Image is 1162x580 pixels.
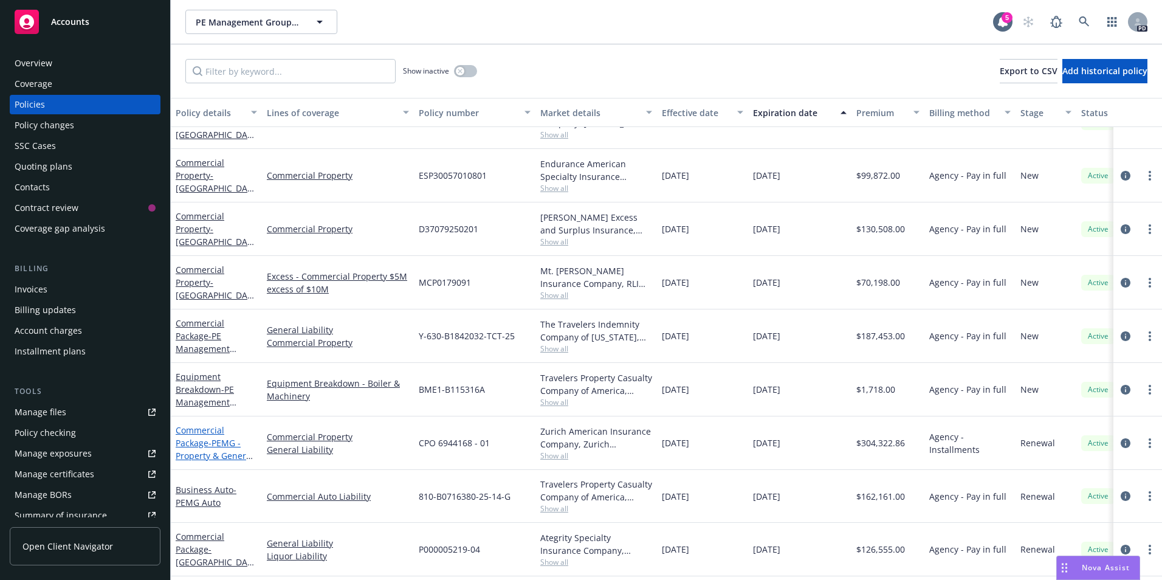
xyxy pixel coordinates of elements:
span: [DATE] [753,437,780,449]
a: Installment plans [10,342,160,361]
div: The Travelers Indemnity Company of [US_STATE], Travelers Insurance [540,318,652,344]
span: Nova Assist [1082,562,1130,573]
a: Liquor Liability [267,550,409,562]
div: 5 [1002,12,1012,23]
span: [DATE] [662,437,689,449]
span: Show all [540,236,652,247]
a: Manage exposures [10,444,160,463]
button: Stage [1016,98,1076,127]
a: circleInformation [1118,542,1133,557]
span: D37079250201 [419,223,478,235]
a: General Liability [267,537,409,550]
span: [DATE] [662,490,689,503]
span: New [1020,276,1039,289]
a: Coverage [10,74,160,94]
div: Manage BORs [15,485,72,505]
div: SSC Cases [15,136,56,156]
span: Export to CSV [1000,65,1057,77]
div: Travelers Property Casualty Company of America, Travelers Insurance [540,371,652,397]
a: Commercial Property [176,210,254,286]
button: Policy number [414,98,535,127]
span: $130,508.00 [856,223,905,235]
span: Active [1086,224,1110,235]
a: Overview [10,54,160,73]
a: Commercial Property [267,336,409,349]
span: [DATE] [662,330,689,342]
span: $1,718.00 [856,383,895,396]
div: Effective date [662,106,730,119]
a: Commercial Auto Liability [267,490,409,503]
span: [DATE] [753,383,780,396]
a: SSC Cases [10,136,160,156]
a: Commercial Property [176,103,252,166]
div: Stage [1020,106,1058,119]
div: Zurich American Insurance Company, Zurich Insurance Group [540,425,652,451]
a: Commercial Package [176,424,253,474]
span: Active [1086,170,1110,181]
div: Policy checking [15,423,76,443]
div: Status [1081,106,1155,119]
span: New [1020,383,1039,396]
button: Expiration date [748,98,851,127]
span: Renewal [1020,543,1055,556]
div: Market details [540,106,639,119]
span: CPO 6944168 - 01 [419,437,490,449]
div: Contract review [15,198,78,218]
a: Invoices [10,280,160,299]
span: 810-B0716380-25-14-G [419,490,511,503]
span: Agency - Installments [929,430,1011,456]
div: Policy details [176,106,244,119]
a: Commercial Property [176,157,252,219]
span: $99,872.00 [856,169,900,182]
span: Agency - Pay in full [929,223,1006,235]
div: [PERSON_NAME] Excess and Surplus Insurance, Inc., [PERSON_NAME] Group, Amwins [540,211,652,236]
a: more [1143,329,1157,344]
span: Agency - Pay in full [929,330,1006,342]
button: Effective date [657,98,748,127]
a: Contract review [10,198,160,218]
span: Renewal [1020,437,1055,449]
div: Coverage gap analysis [15,219,105,238]
a: Commercial Property [176,264,257,339]
a: circleInformation [1118,436,1133,451]
a: more [1143,275,1157,290]
a: Excess - Commercial Property $5M excess of $10M [267,270,409,295]
span: Active [1086,277,1110,288]
a: Manage BORs [10,485,160,505]
span: [DATE] [753,276,780,289]
div: Policy number [419,106,517,119]
span: Active [1086,544,1110,555]
span: Active [1086,491,1110,502]
span: $126,555.00 [856,543,905,556]
div: Mt. [PERSON_NAME] Insurance Company, RLI Corp, Amwins [540,264,652,290]
button: PE Management Group, Inc. [185,10,337,34]
div: Coverage [15,74,52,94]
span: New [1020,223,1039,235]
span: MCP0179091 [419,276,471,289]
button: Premium [851,98,924,127]
button: Policy details [171,98,262,127]
span: Y-630-B1842032-TCT-25 [419,330,515,342]
a: Accounts [10,5,160,39]
a: General Liability [267,443,409,456]
span: Active [1086,331,1110,342]
a: Quoting plans [10,157,160,176]
span: [DATE] [662,223,689,235]
span: Show inactive [403,66,449,76]
span: $162,161.00 [856,490,905,503]
a: more [1143,436,1157,451]
span: [DATE] [662,276,689,289]
button: Add historical policy [1062,59,1147,83]
span: Show all [540,557,652,567]
span: Agency - Pay in full [929,490,1006,503]
a: circleInformation [1118,489,1133,503]
div: Tools [10,385,160,398]
div: Billing method [929,106,997,119]
a: circleInformation [1118,222,1133,236]
div: Contacts [15,178,50,197]
span: [DATE] [753,490,780,503]
button: Billing method [924,98,1016,127]
a: more [1143,382,1157,397]
span: $187,453.00 [856,330,905,342]
div: Overview [15,54,52,73]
